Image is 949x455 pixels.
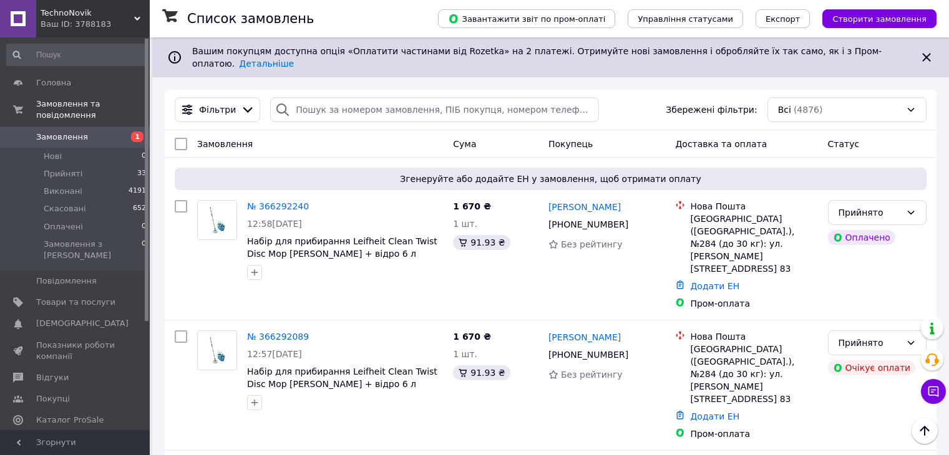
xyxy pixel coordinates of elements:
[36,414,104,426] span: Каталог ProSale
[137,168,146,180] span: 33
[453,235,510,250] div: 91.93 ₴
[187,11,314,26] h1: Список замовлень
[448,13,605,24] span: Завантажити звіт по пром-оплаті
[180,173,922,185] span: Згенеруйте або додайте ЕН у замовлення, щоб отримати оплату
[921,379,946,404] button: Чат з покупцем
[36,98,150,121] span: Замовлення та повідомлення
[247,201,309,211] a: № 366292240
[198,206,236,235] img: Фото товару
[131,132,144,142] span: 1
[548,139,593,149] span: Покупець
[453,332,491,342] span: 1 670 ₴
[199,103,236,116] span: Фільтри
[778,103,791,116] span: Всі
[36,275,97,287] span: Повідомлення
[198,336,236,365] img: Фото товару
[666,103,757,116] span: Збережені фільтри:
[546,216,631,233] div: [PHONE_NUMBER]
[44,151,62,162] span: Нові
[561,370,623,380] span: Без рейтингу
[36,393,70,405] span: Покупці
[828,139,860,149] span: Статус
[546,346,631,363] div: [PHONE_NUMBER]
[247,332,309,342] a: № 366292089
[247,349,302,359] span: 12:57[DATE]
[6,44,147,66] input: Пошук
[142,239,146,261] span: 0
[690,281,739,291] a: Додати ЕН
[36,340,115,362] span: Показники роботи компанії
[561,239,623,249] span: Без рейтингу
[839,206,901,219] div: Прийнято
[192,46,882,69] span: Вашим покупцям доступна опція «Оплатити частинами від Rozetka» на 2 платежі. Отримуйте нові замов...
[690,213,817,275] div: [GEOGRAPHIC_DATA] ([GEOGRAPHIC_DATA].), №284 (до 30 кг): ул. [PERSON_NAME][STREET_ADDRESS] 83
[690,330,817,343] div: Нова Пошта
[41,19,150,30] div: Ваш ID: 3788183
[270,97,599,122] input: Пошук за номером замовлення, ПІБ покупця, номером телефону, Email, номером накладної
[44,168,82,180] span: Прийняті
[453,219,477,229] span: 1 шт.
[44,203,86,214] span: Скасовані
[36,297,115,308] span: Товари та послуги
[690,200,817,213] div: Нова Пошта
[247,236,437,259] a: Набір для прибирання Leifheit Clean Twist Disc Mop [PERSON_NAME] + відро 6 л
[912,418,938,444] button: Наверх
[142,151,146,162] span: 0
[638,14,733,24] span: Управління статусами
[828,230,895,245] div: Оплачено
[197,139,253,149] span: Замовлення
[239,59,294,69] a: Детальніше
[36,318,129,329] span: [DEMOGRAPHIC_DATA]
[133,203,146,214] span: 652
[197,330,237,370] a: Фото товару
[36,372,69,383] span: Відгуки
[247,366,437,389] a: Набір для прибирання Leifheit Clean Twist Disc Mop [PERSON_NAME] + відро 6 л
[197,200,237,240] a: Фото товару
[142,221,146,232] span: 0
[453,201,491,211] span: 1 670 ₴
[810,13,937,23] a: Створити замовлення
[44,186,82,197] span: Виконані
[36,132,88,143] span: Замовлення
[44,239,142,261] span: Замовлення з [PERSON_NAME]
[247,219,302,229] span: 12:58[DATE]
[44,221,83,232] span: Оплачені
[832,14,927,24] span: Створити замовлення
[839,336,901,350] div: Прийнято
[756,9,810,28] button: Експорт
[690,343,817,405] div: [GEOGRAPHIC_DATA] ([GEOGRAPHIC_DATA].), №284 (до 30 кг): ул. [PERSON_NAME][STREET_ADDRESS] 83
[453,349,477,359] span: 1 шт.
[41,7,134,19] span: TechnoNovik
[438,9,615,28] button: Завантажити звіт по пром-оплаті
[675,139,767,149] span: Доставка та оплата
[453,365,510,380] div: 91.93 ₴
[690,411,739,421] a: Додати ЕН
[548,331,621,343] a: [PERSON_NAME]
[36,77,71,89] span: Головна
[129,186,146,197] span: 4191
[794,105,823,115] span: (4876)
[628,9,743,28] button: Управління статусами
[828,360,916,375] div: Очікує оплати
[822,9,937,28] button: Створити замовлення
[766,14,801,24] span: Експорт
[690,428,817,440] div: Пром-оплата
[548,201,621,213] a: [PERSON_NAME]
[453,139,476,149] span: Cума
[690,297,817,310] div: Пром-оплата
